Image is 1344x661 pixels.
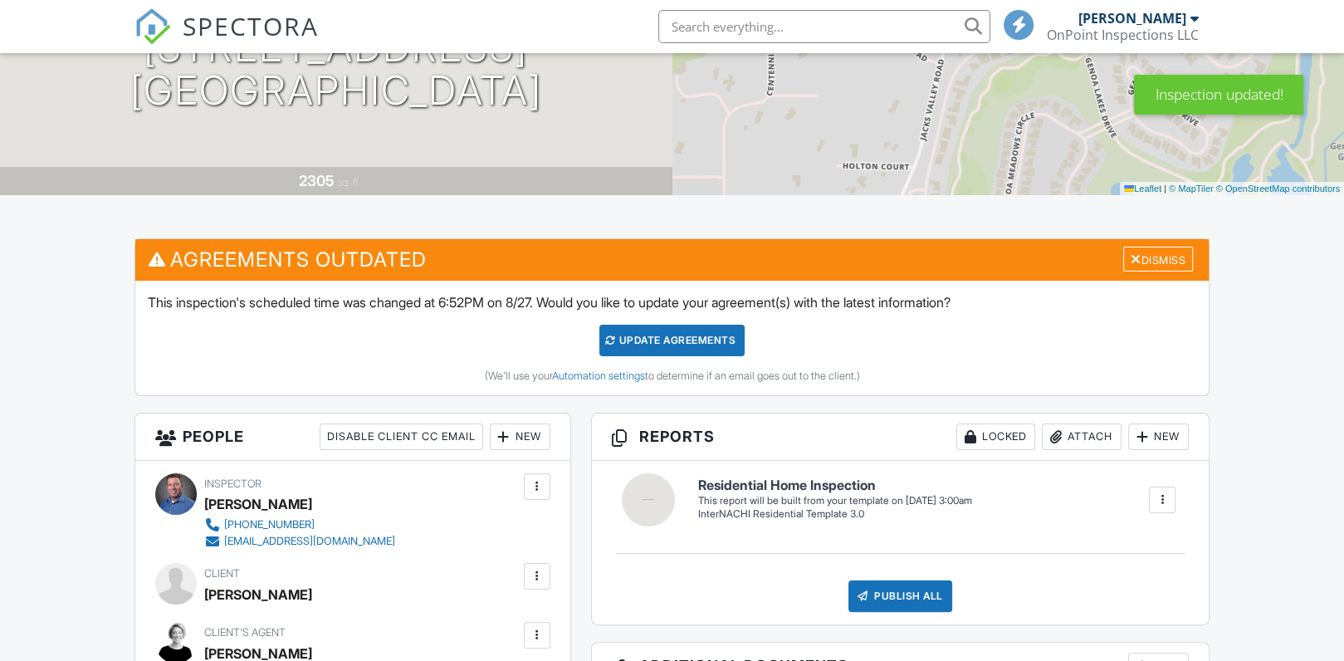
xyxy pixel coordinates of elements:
[697,478,971,493] h6: Residential Home Inspection
[1124,184,1161,193] a: Leaflet
[320,424,483,450] div: Disable Client CC Email
[204,582,312,607] div: [PERSON_NAME]
[1123,247,1193,272] div: Dismiss
[956,424,1035,450] div: Locked
[135,414,570,461] h3: People
[1128,424,1189,450] div: New
[148,370,1196,383] div: (We'll use your to determine if an email goes out to the client.)
[848,580,952,612] div: Publish All
[1169,184,1214,193] a: © MapTiler
[183,8,319,43] span: SPECTORA
[697,507,971,521] div: InterNACHI Residential Template 3.0
[1164,184,1166,193] span: |
[552,370,645,382] a: Automation settings
[599,325,745,356] div: Update Agreements
[130,26,542,114] h1: [STREET_ADDRESS] [GEOGRAPHIC_DATA]
[224,535,395,548] div: [EMAIL_ADDRESS][DOMAIN_NAME]
[204,626,286,639] span: Client's Agent
[204,567,240,580] span: Client
[337,176,360,189] span: sq. ft.
[134,22,319,57] a: SPECTORA
[135,239,1209,280] h3: Agreements Outdated
[1078,10,1186,27] div: [PERSON_NAME]
[658,10,990,43] input: Search everything...
[204,492,312,517] div: [PERSON_NAME]
[204,517,395,533] a: [PHONE_NUMBER]
[135,281,1209,395] div: This inspection's scheduled time was changed at 6:52PM on 8/27. Would you like to update your agr...
[1216,184,1340,193] a: © OpenStreetMap contributors
[204,533,395,550] a: [EMAIL_ADDRESS][DOMAIN_NAME]
[299,172,335,189] div: 2305
[697,494,971,507] div: This report will be built from your template on [DATE] 3:00am
[1134,75,1303,115] div: Inspection updated!
[204,477,261,490] span: Inspector
[224,518,315,531] div: [PHONE_NUMBER]
[1042,424,1122,450] div: Attach
[490,424,550,450] div: New
[134,8,171,45] img: The Best Home Inspection Software - Spectora
[1047,27,1199,43] div: OnPoint Inspections LLC
[592,414,1210,461] h3: Reports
